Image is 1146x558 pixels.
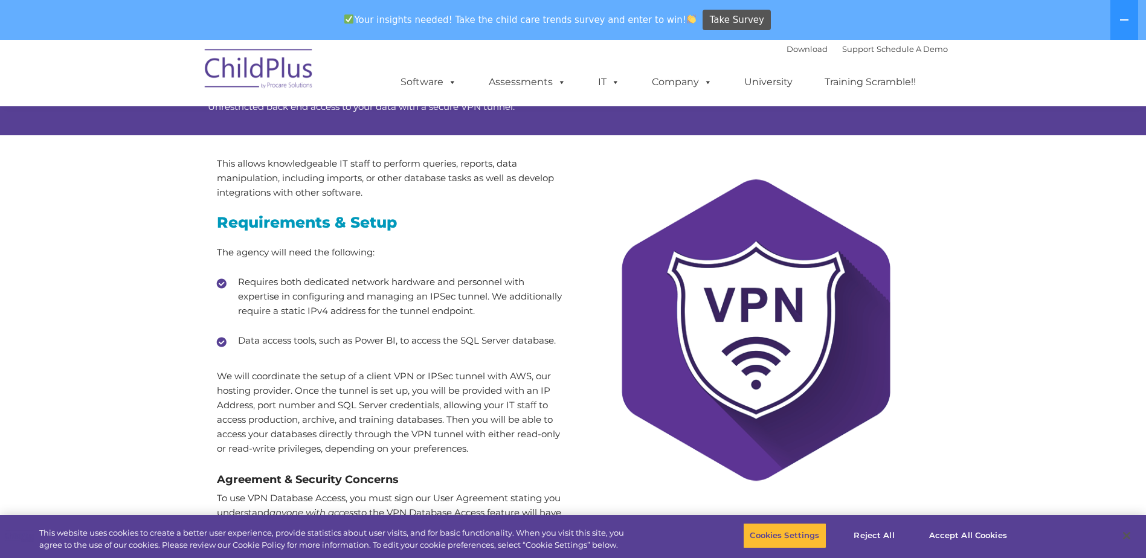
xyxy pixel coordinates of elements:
a: Download [787,44,828,54]
a: Take Survey [703,10,771,31]
span: Take Survey [710,10,764,31]
p: The agency will need the following: [217,245,564,260]
em: anyone with access [269,507,358,518]
button: Close [1113,522,1140,549]
p: Requires both dedicated network hardware and personnel with expertise in configuring and managing... [238,275,564,318]
a: Company [640,70,724,94]
img: ✅ [344,14,353,24]
a: Assessments [477,70,578,94]
span: Unrestricted back end access to your data with a secure VPN tunnel. [208,101,515,112]
div: This website uses cookies to create a better user experience, provide statistics about user visit... [39,527,630,551]
a: Support [842,44,874,54]
h4: Agreement & Security Concerns [217,471,564,488]
a: IT [586,70,632,94]
p: We will coordinate the setup of a client VPN or IPSec tunnel with AWS, our hosting provider. Once... [217,369,564,456]
button: Accept All Cookies [922,523,1014,548]
p: Data access tools, such as Power BI, to access the SQL Server database. [238,333,564,348]
button: Cookies Settings [743,523,826,548]
a: Training Scramble!! [813,70,928,94]
p: This allows knowledgeable IT staff to perform queries, reports, data manipulation, including impo... [217,156,564,200]
a: University [732,70,805,94]
img: 👏 [687,14,696,24]
a: Software [388,70,469,94]
img: ChildPlus by Procare Solutions [199,40,320,101]
a: Schedule A Demo [877,44,948,54]
span: Your insights needed! Take the child care trends survey and enter to win! [340,8,701,31]
h3: Requirements & Setup [217,215,564,230]
img: VPN [582,156,930,504]
font: | [787,44,948,54]
button: Reject All [837,523,912,548]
